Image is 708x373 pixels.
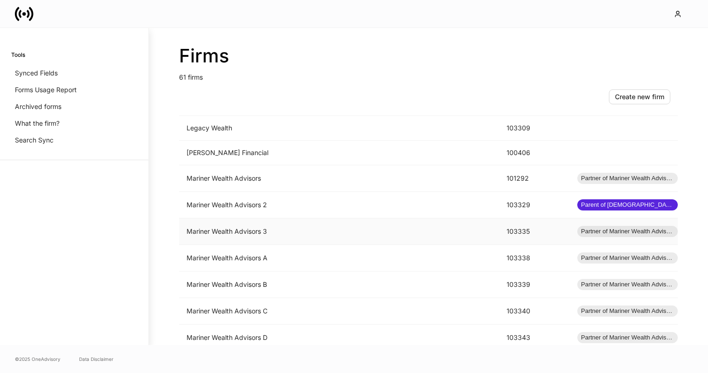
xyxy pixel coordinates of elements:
td: 103335 [499,218,570,245]
p: Forms Usage Report [15,85,77,95]
td: 101292 [499,165,570,192]
span: © 2025 OneAdvisory [15,355,60,363]
div: Create new firm [615,92,664,102]
p: Search Sync [15,136,53,145]
td: Mariner Wealth Advisors [179,165,499,192]
a: Archived forms [11,98,137,115]
td: 103343 [499,325,570,351]
a: Forms Usage Report [11,81,137,98]
td: Mariner Wealth Advisors B [179,271,499,298]
td: [PERSON_NAME] Financial [179,141,499,165]
td: 103339 [499,271,570,298]
span: Partner of Mariner Wealth Advisors 2 [577,227,678,236]
td: 103329 [499,192,570,218]
a: Data Disclaimer [79,355,114,363]
span: Partner of Mariner Wealth Advisors 2 [577,253,678,263]
td: 103338 [499,245,570,271]
td: Mariner Wealth Advisors D [179,325,499,351]
td: Mariner Wealth Advisors C [179,298,499,325]
span: Partner of Mariner Wealth Advisors 2 [577,174,678,183]
span: Partner of Mariner Wealth Advisors 2 [577,280,678,289]
td: Mariner Wealth Advisors 2 [179,192,499,218]
a: Synced Fields [11,65,137,81]
p: Archived forms [15,102,61,111]
p: What the firm? [15,119,60,128]
span: Partner of Mariner Wealth Advisors 2 [577,306,678,316]
span: Partner of Mariner Wealth Advisors 2 [577,333,678,342]
p: 61 firms [179,67,678,82]
button: Create new firm [609,89,670,104]
td: 103309 [499,116,570,141]
span: Parent of [DEMOGRAPHIC_DATA] firms [577,200,678,210]
td: Mariner Wealth Advisors 3 [179,218,499,245]
td: Mariner Wealth Advisors A [179,245,499,271]
a: What the firm? [11,115,137,132]
a: Search Sync [11,132,137,149]
td: Legacy Wealth [179,116,499,141]
td: 100406 [499,141,570,165]
h2: Firms [179,45,678,67]
h6: Tools [11,50,25,59]
td: 103340 [499,298,570,325]
p: Synced Fields [15,68,58,78]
